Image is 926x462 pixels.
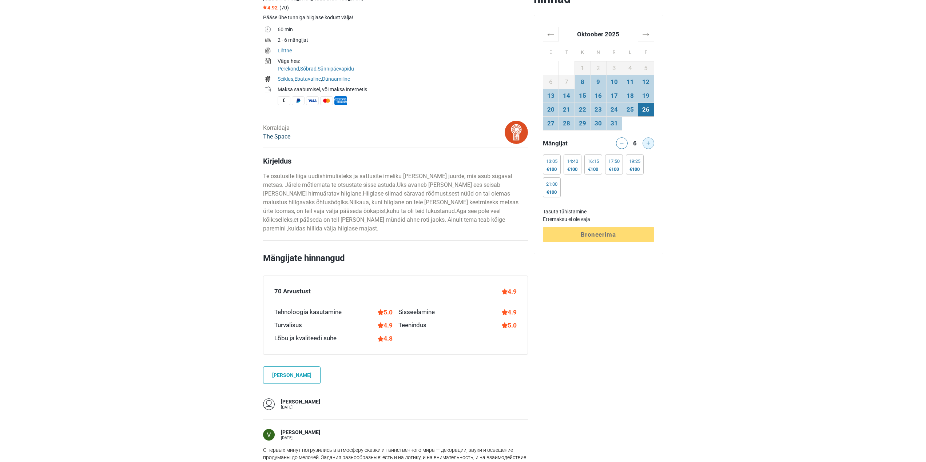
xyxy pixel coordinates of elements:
a: Lihtne [278,48,292,53]
div: 14:40 [567,158,578,164]
td: 21 [559,103,575,116]
td: 28 [559,116,575,130]
a: Seiklus [278,76,293,82]
span: 4.92 [263,5,278,11]
div: 6 [631,137,639,148]
div: 16:15 [588,158,599,164]
span: American Express [334,96,347,105]
div: Tehnoloogia kasutamine [274,308,342,317]
td: 23 [591,103,607,116]
a: [PERSON_NAME] [263,366,321,384]
th: E [543,41,559,61]
div: 13:05 [546,158,557,164]
td: Tasuta tühistamine [543,208,654,216]
div: €100 [629,166,640,172]
td: 13 [543,89,559,103]
th: N [591,41,607,61]
a: Sünnipäevapidu [318,66,354,72]
th: P [638,41,654,61]
th: → [638,27,654,41]
div: Väga hea: [278,57,528,65]
div: Mängijat [540,137,599,149]
div: 70 Arvustust [274,287,311,296]
td: 5 [638,61,654,75]
div: €100 [608,166,620,172]
img: bitmap.png [505,121,528,144]
div: [DATE] [281,405,320,409]
a: Sõbrad [300,66,317,72]
td: 2 [591,61,607,75]
div: [DATE] [281,436,320,440]
span: Visa [306,96,319,105]
td: , , [278,57,528,75]
td: Ettemaksu ei ole vaja [543,216,654,223]
a: Dünaamiline [322,76,350,82]
td: 12 [638,75,654,89]
h2: Mängijate hinnangud [263,252,528,276]
td: 26 [638,103,654,116]
span: MasterCard [320,96,333,105]
td: 7 [559,75,575,89]
div: Lõbu ja kvaliteedi suhe [274,334,337,343]
p: Te osutusite liiga uudishimulisteks ja sattusite imeliku [PERSON_NAME] juurde, mis asub sügaval m... [263,172,528,233]
th: Oktoober 2025 [559,27,638,41]
div: 4.9 [502,308,517,317]
div: €100 [546,189,557,195]
td: 60 min [278,25,528,36]
td: 22 [575,103,591,116]
td: 27 [543,116,559,130]
td: 14 [559,89,575,103]
a: Ebatavaline [294,76,321,82]
td: , , [278,75,528,85]
div: Korraldaja [263,124,290,141]
span: PayPal [292,96,305,105]
td: 10 [606,75,622,89]
div: 4.9 [502,287,517,296]
a: Perekond [278,66,299,72]
div: 19:25 [629,158,640,164]
td: 31 [606,116,622,130]
td: 17 [606,89,622,103]
div: Teenindus [398,321,426,330]
div: 5.0 [378,308,393,317]
div: €100 [567,166,578,172]
h4: Kirjeldus [263,157,528,165]
img: Star [263,5,267,9]
span: Sularaha [278,96,290,105]
div: 5.0 [502,321,517,330]
td: 9 [591,75,607,89]
th: T [559,41,575,61]
div: [PERSON_NAME] [281,429,320,436]
th: K [575,41,591,61]
div: Turvalisus [274,321,302,330]
td: 11 [622,75,638,89]
div: €100 [588,166,599,172]
td: 2 - 6 mängijat [278,36,528,46]
a: The Space [263,133,290,140]
td: 29 [575,116,591,130]
td: 8 [575,75,591,89]
div: 4.8 [378,334,393,343]
td: 25 [622,103,638,116]
div: 21:00 [546,181,557,187]
td: 19 [638,89,654,103]
th: ← [543,27,559,41]
td: 20 [543,103,559,116]
div: 17:50 [608,158,620,164]
td: 18 [622,89,638,103]
div: €100 [546,166,557,172]
div: [PERSON_NAME] [281,398,320,406]
td: 15 [575,89,591,103]
th: R [606,41,622,61]
td: 3 [606,61,622,75]
div: Maksa saabumisel, või maksa internetis [278,86,528,93]
span: (70) [279,5,289,11]
td: 24 [606,103,622,116]
td: 1 [575,61,591,75]
div: Pääse ühe tunniga hiiglase kodust välja! [263,14,528,21]
td: 4 [622,61,638,75]
div: 4.9 [378,321,393,330]
td: 30 [591,116,607,130]
td: 16 [591,89,607,103]
td: 6 [543,75,559,89]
